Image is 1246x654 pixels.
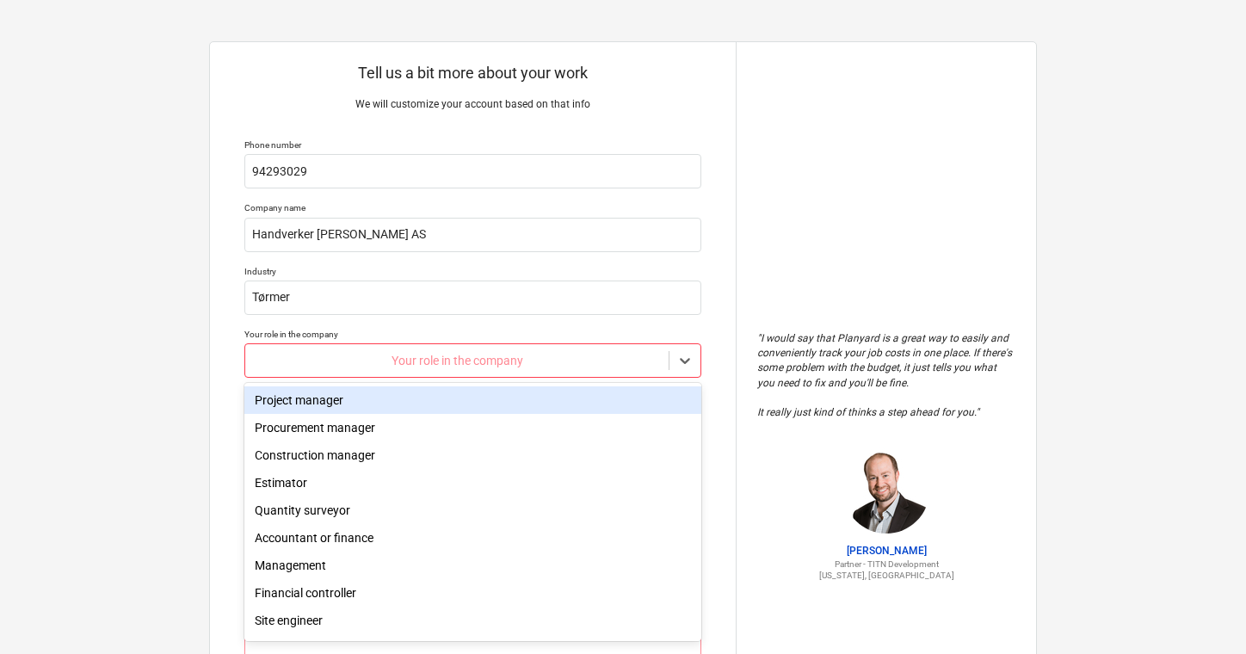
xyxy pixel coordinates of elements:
[757,558,1015,570] p: Partner - TITN Development
[244,607,701,634] div: Site engineer
[244,414,701,441] div: Procurement manager
[244,63,701,83] p: Tell us a bit more about your work
[244,97,701,112] p: We will customize your account based on that info
[843,447,929,534] img: Jordan Cohen
[244,552,701,579] div: Management
[757,331,1015,420] p: " I would say that Planyard is a great way to easily and conveniently track your job costs in one...
[244,469,701,497] div: Estimator
[1160,571,1246,654] iframe: Chat Widget
[244,154,701,188] input: Your phone number
[757,570,1015,581] p: [US_STATE], [GEOGRAPHIC_DATA]
[244,386,701,414] div: Project manager
[757,544,1015,558] p: [PERSON_NAME]
[244,266,701,277] div: Industry
[244,329,701,340] div: Your role in the company
[244,579,701,607] div: Financial controller
[244,497,701,524] div: Quantity surveyor
[244,218,701,252] input: Company name
[244,139,701,151] div: Phone number
[244,441,701,469] div: Construction manager
[244,202,701,213] div: Company name
[1160,571,1246,654] div: Kontrollprogram for chat
[244,524,701,552] div: Accountant or finance
[244,281,701,315] input: Industry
